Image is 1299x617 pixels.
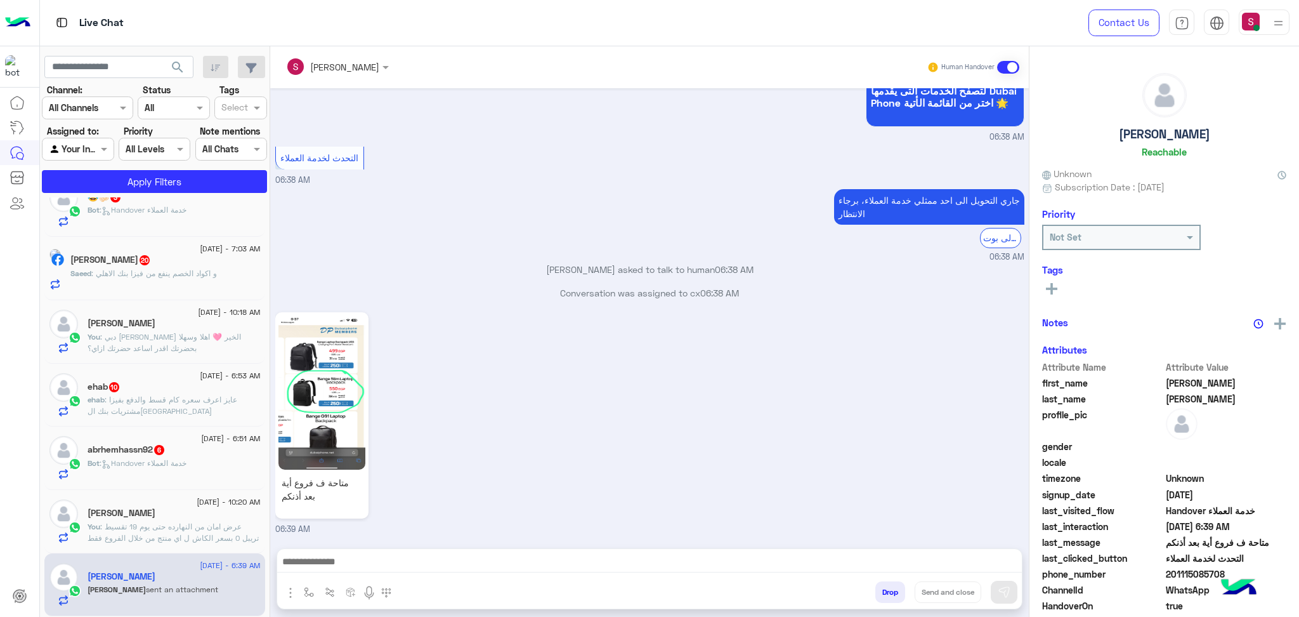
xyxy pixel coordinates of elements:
[88,444,166,455] h5: abrhemhassn92
[49,310,78,338] img: defaultAdmin.png
[299,581,320,602] button: select flow
[275,175,310,185] span: 06:38 AM
[1088,10,1159,36] a: Contact Us
[1166,599,1287,613] span: true
[1042,583,1163,597] span: ChannelId
[49,500,78,528] img: defaultAdmin.png
[1166,583,1287,597] span: 2
[69,395,81,408] img: WhatsApp
[989,131,1024,143] span: 06:38 AM
[49,183,78,212] img: defaultAdmin.png
[980,228,1021,248] div: الرجوع الى بوت
[88,585,146,594] span: [PERSON_NAME]
[1270,15,1286,31] img: profile
[381,588,391,598] img: make a call
[1175,16,1189,30] img: tab
[200,124,260,138] label: Note mentions
[1042,567,1163,581] span: phone_number
[54,15,70,30] img: tab
[1166,392,1287,406] span: Khairy Elsaadany
[154,445,164,455] span: 6
[49,373,78,402] img: defaultAdmin.png
[1042,264,1286,275] h6: Tags
[88,318,155,329] h5: Abdullah Allam
[49,436,78,465] img: defaultAdmin.png
[1242,13,1260,30] img: userImage
[100,205,186,215] span: : Handover خدمة العملاء
[88,395,237,416] span: عايز اعرف سعره كام قسط والدفع بفيزا مشتريات بنك الامارات دبي
[88,571,155,582] h5: Ahmed Khairy Elsaadany
[875,581,905,603] button: Drop
[1042,392,1163,406] span: last_name
[278,315,365,470] img: 767737109180737.jpg
[715,264,754,275] span: 06:38 AM
[346,587,356,597] img: create order
[88,395,105,404] span: ehab
[1166,472,1287,485] span: Unknown
[1166,488,1287,501] span: 2025-04-11T00:21:46.076Z
[1042,552,1163,565] span: last_clicked_button
[51,253,64,266] img: Facebook
[124,124,153,138] label: Priority
[197,496,260,508] span: [DATE] - 10:20 AM
[88,522,100,531] span: You
[88,522,259,543] span: عرض امان من النهارده حتى يوم 19 تقسيط تريبل 0 بسعر الكاش ل اي منتج من خلال الفروع فقط
[700,288,739,298] span: 06:38 AM
[70,255,151,265] h5: Saeed Aymen
[320,581,341,602] button: Trigger scenario
[143,83,171,96] label: Status
[5,55,28,78] img: 1403182699927242
[42,170,267,193] button: Apply Filters
[1274,318,1286,329] img: add
[1166,552,1287,565] span: التحدث لخدمة العملاء
[88,508,155,519] h5: Muhamed Ahmed
[200,243,260,255] span: [DATE] - 7:03 AM
[49,563,78,592] img: defaultAdmin.png
[1119,127,1210,142] h5: [PERSON_NAME]
[275,286,1024,300] p: Conversation was assigned to cx
[1042,208,1075,220] h6: Priority
[941,62,995,72] small: Human Handover
[871,84,1019,109] span: لتصفح الخدمات التى يقدمها Dubai Phone اختر من القائمة الأتية 🌟
[1169,10,1194,36] a: tab
[219,83,239,96] label: Tags
[1042,599,1163,613] span: HandoverOn
[989,251,1024,263] span: 06:38 AM
[1042,472,1163,485] span: timezone
[69,331,81,344] img: WhatsApp
[1217,566,1261,611] img: hulul-logo.png
[275,524,310,534] span: 06:39 AM
[5,10,30,36] img: Logo
[146,585,218,594] span: sent an attachment
[1042,536,1163,549] span: last_message
[1042,488,1163,501] span: signup_date
[1042,408,1163,437] span: profile_pic
[1166,408,1198,440] img: defaultAdmin.png
[325,587,335,597] img: Trigger scenario
[201,433,260,444] span: [DATE] - 6:51 AM
[88,332,100,342] span: You
[69,585,81,597] img: WhatsApp
[1042,504,1163,517] span: last_visited_flow
[1166,376,1287,390] span: Ahmed
[140,255,150,265] span: 20
[1042,167,1092,180] span: Unknown
[362,585,377,600] img: send voice note
[915,581,981,603] button: Send and close
[88,381,121,392] h5: ehab
[998,586,1010,599] img: send message
[278,473,365,506] p: متاحة ف فروع أية بعد أذنكم
[1042,344,1087,355] h6: Attributes
[79,15,124,32] p: Live Chat
[162,56,193,83] button: search
[200,560,260,571] span: [DATE] - 6:39 AM
[200,370,260,381] span: [DATE] - 6:53 AM
[1042,456,1163,469] span: locale
[1166,567,1287,581] span: 201115085708
[198,307,260,318] span: [DATE] - 10:18 AM
[69,458,81,470] img: WhatsApp
[1143,74,1186,117] img: defaultAdmin.png
[1042,520,1163,533] span: last_interaction
[88,332,241,353] span: دبي فون سلمى لؤي صباح الخير 🩷 اهلا وسهلا بحضرتك اقدر اساعد حضرتك ازاي؟
[110,192,121,202] span: 3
